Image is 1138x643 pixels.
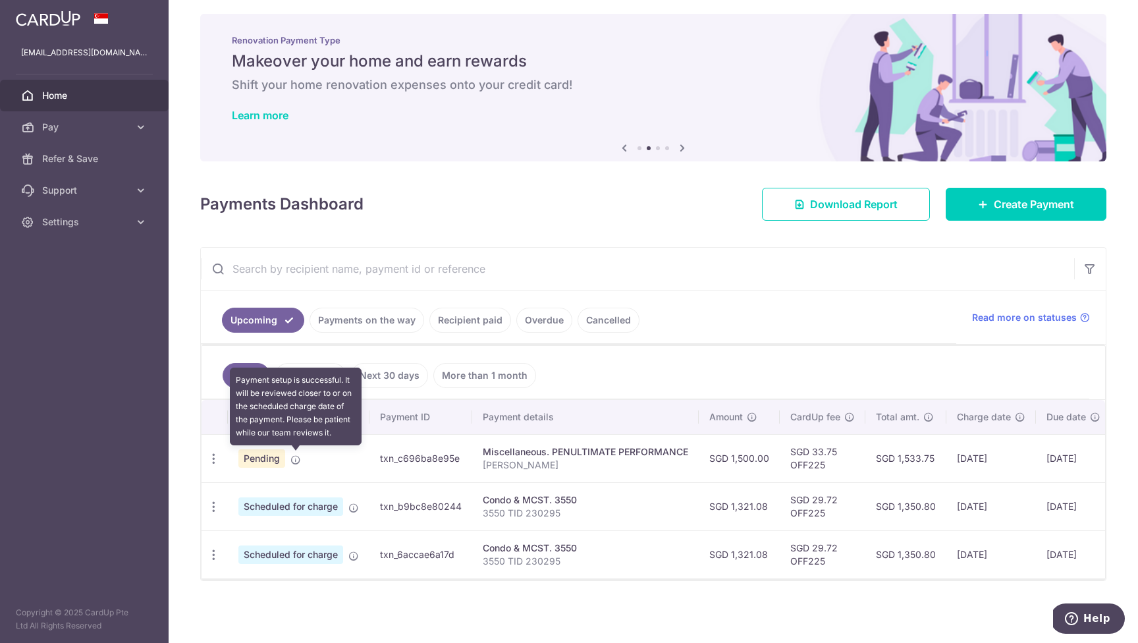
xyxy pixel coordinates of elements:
[876,410,919,424] span: Total amt.
[42,152,129,165] span: Refer & Save
[972,311,1077,324] span: Read more on statuses
[238,449,285,468] span: Pending
[16,11,80,26] img: CardUp
[1036,434,1111,482] td: [DATE]
[351,363,428,388] a: Next 30 days
[483,459,688,472] p: [PERSON_NAME]
[780,482,865,530] td: SGD 29.72 OFF225
[200,192,364,216] h4: Payments Dashboard
[994,196,1074,212] span: Create Payment
[790,410,840,424] span: CardUp fee
[483,507,688,520] p: 3550 TID 230295
[957,410,1011,424] span: Charge date
[946,482,1036,530] td: [DATE]
[310,308,424,333] a: Payments on the way
[946,434,1036,482] td: [DATE]
[369,434,472,482] td: txn_c696ba8e95e
[472,400,699,434] th: Payment details
[232,51,1075,72] h5: Makeover your home and earn rewards
[232,109,288,122] a: Learn more
[762,188,930,221] a: Download Report
[42,121,129,134] span: Pay
[238,545,343,564] span: Scheduled for charge
[865,530,946,578] td: SGD 1,350.80
[223,363,270,388] a: All
[483,542,688,555] div: Condo & MCST. 3550
[946,188,1106,221] a: Create Payment
[972,311,1090,324] a: Read more on statuses
[222,308,304,333] a: Upcoming
[200,14,1106,161] img: Renovation banner
[865,434,946,482] td: SGD 1,533.75
[369,482,472,530] td: txn_b9bc8e80244
[1053,603,1125,636] iframe: Opens a widget where you can find more information
[483,493,688,507] div: Condo & MCST. 3550
[238,497,343,516] span: Scheduled for charge
[699,482,780,530] td: SGD 1,321.08
[201,248,1074,290] input: Search by recipient name, payment id or reference
[21,46,148,59] p: [EMAIL_ADDRESS][DOMAIN_NAME]
[230,368,362,445] div: Payment setup is successful. It will be reviewed closer to or on the scheduled charge date of the...
[578,308,639,333] a: Cancelled
[232,35,1075,45] p: Renovation Payment Type
[369,530,472,578] td: txn_6accae6a17d
[1036,530,1111,578] td: [DATE]
[865,482,946,530] td: SGD 1,350.80
[810,196,898,212] span: Download Report
[780,434,865,482] td: SGD 33.75 OFF225
[42,89,129,102] span: Home
[1046,410,1086,424] span: Due date
[699,434,780,482] td: SGD 1,500.00
[516,308,572,333] a: Overdue
[780,530,865,578] td: SGD 29.72 OFF225
[42,215,129,229] span: Settings
[369,400,472,434] th: Payment ID
[709,410,743,424] span: Amount
[946,530,1036,578] td: [DATE]
[1036,482,1111,530] td: [DATE]
[483,555,688,568] p: 3550 TID 230295
[232,77,1075,93] h6: Shift your home renovation expenses onto your credit card!
[429,308,511,333] a: Recipient paid
[433,363,536,388] a: More than 1 month
[699,530,780,578] td: SGD 1,321.08
[42,184,129,197] span: Support
[483,445,688,459] div: Miscellaneous. PENULTIMATE PERFORMANCE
